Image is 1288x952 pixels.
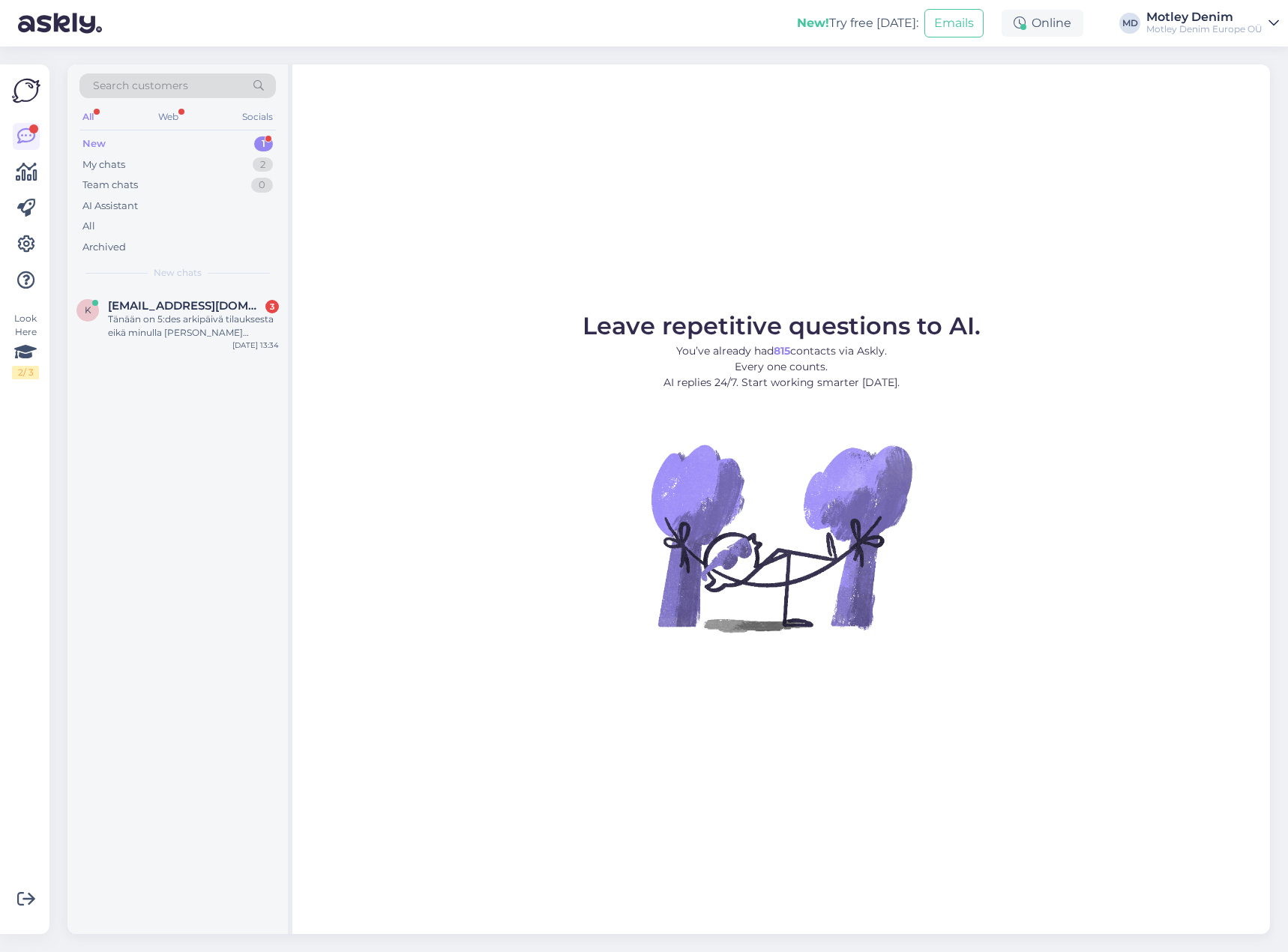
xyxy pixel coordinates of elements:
div: My chats [82,157,125,172]
div: 2 / 3 [12,366,39,379]
div: 2 [253,157,273,172]
div: AI Assistant [82,199,138,214]
div: MD [1119,13,1140,34]
span: Leave repetitive questions to AI. [583,311,981,340]
div: 3 [265,300,279,313]
span: Search customers [93,78,188,94]
div: 0 [251,178,273,193]
b: 815 [774,344,790,358]
img: Askly Logo [12,76,40,105]
div: [DATE] 13:34 [232,340,279,351]
div: Look Here [12,312,39,379]
p: You’ve already had contacts via Askly. Every one counts. AI replies 24/7. Start working smarter [... [583,343,981,391]
a: Motley DenimMotley Denim Europe OÜ [1146,11,1279,35]
div: 1 [254,136,273,151]
div: All [82,219,95,234]
span: karppa52@gmail.com [108,299,264,313]
div: Tänään on 5:des arkipäivä tilauksesta eikä minulla [PERSON_NAME] seurantakoodia [108,313,279,340]
div: Archived [82,240,126,255]
div: New [82,136,106,151]
span: k [85,304,91,316]
div: Socials [239,107,276,127]
span: New chats [154,266,202,280]
div: Try free [DATE]: [797,14,918,32]
div: Motley Denim Europe OÜ [1146,23,1263,35]
img: No Chat active [646,403,916,672]
div: Motley Denim [1146,11,1263,23]
b: New! [797,16,829,30]
div: All [79,107,97,127]
div: Team chats [82,178,138,193]
div: Online [1002,10,1083,37]
div: Web [155,107,181,127]
button: Emails [924,9,984,37]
